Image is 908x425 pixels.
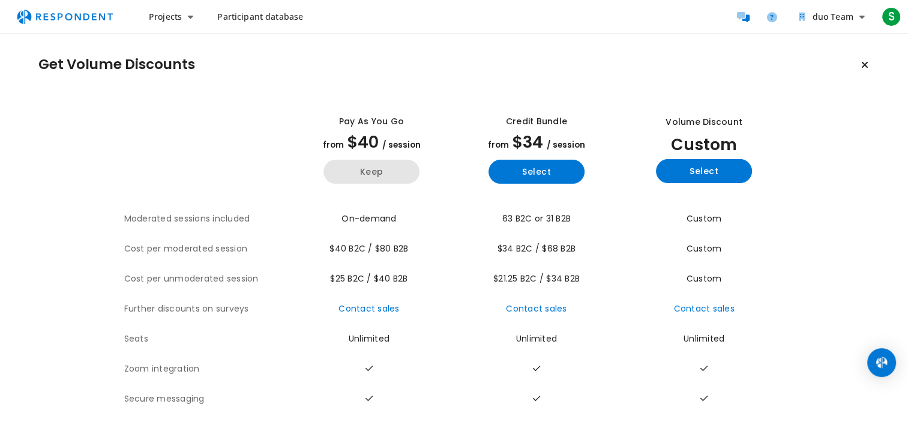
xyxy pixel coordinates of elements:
[867,348,896,377] div: Open Intercom Messenger
[488,139,509,151] span: from
[349,333,389,345] span: Unlimited
[506,115,567,128] div: Credit Bundle
[789,6,874,28] button: duo Team
[38,56,195,73] h1: Get Volume Discounts
[338,303,399,315] a: Contact sales
[124,264,289,294] th: Cost per unmoderated session
[493,273,580,285] span: $21.25 B2C / $34 B2B
[329,243,408,255] span: $40 B2C / $80 B2B
[339,115,404,128] div: Pay as you go
[489,160,585,184] button: Select yearly basic plan
[124,324,289,354] th: Seats
[671,133,737,155] span: Custom
[656,159,752,183] button: Select yearly custom_static plan
[149,11,182,22] span: Projects
[498,243,576,255] span: $34 B2C / $68 B2B
[879,6,903,28] button: S
[139,6,203,28] button: Projects
[760,5,784,29] a: Help and support
[341,212,396,225] span: On-demand
[330,273,407,285] span: $25 B2C / $40 B2B
[347,131,379,153] span: $40
[513,131,543,153] span: $34
[687,243,722,255] span: Custom
[124,384,289,414] th: Secure messaging
[673,303,734,315] a: Contact sales
[382,139,421,151] span: / session
[516,333,557,345] span: Unlimited
[547,139,585,151] span: / session
[684,333,724,345] span: Unlimited
[124,294,289,324] th: Further discounts on surveys
[124,234,289,264] th: Cost per moderated session
[666,116,742,128] div: Volume Discount
[882,7,901,26] span: S
[323,160,419,184] button: Keep current yearly payg plan
[687,273,722,285] span: Custom
[323,139,344,151] span: from
[124,354,289,384] th: Zoom integration
[217,11,303,22] span: Participant database
[687,212,722,225] span: Custom
[731,5,755,29] a: Message participants
[124,204,289,234] th: Moderated sessions included
[10,5,120,28] img: respondent-logo.png
[813,11,853,22] span: duo Team
[208,6,313,28] a: Participant database
[506,303,567,315] a: Contact sales
[502,212,571,225] span: 63 B2C or 31 B2B
[853,53,877,77] button: Keep current plan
